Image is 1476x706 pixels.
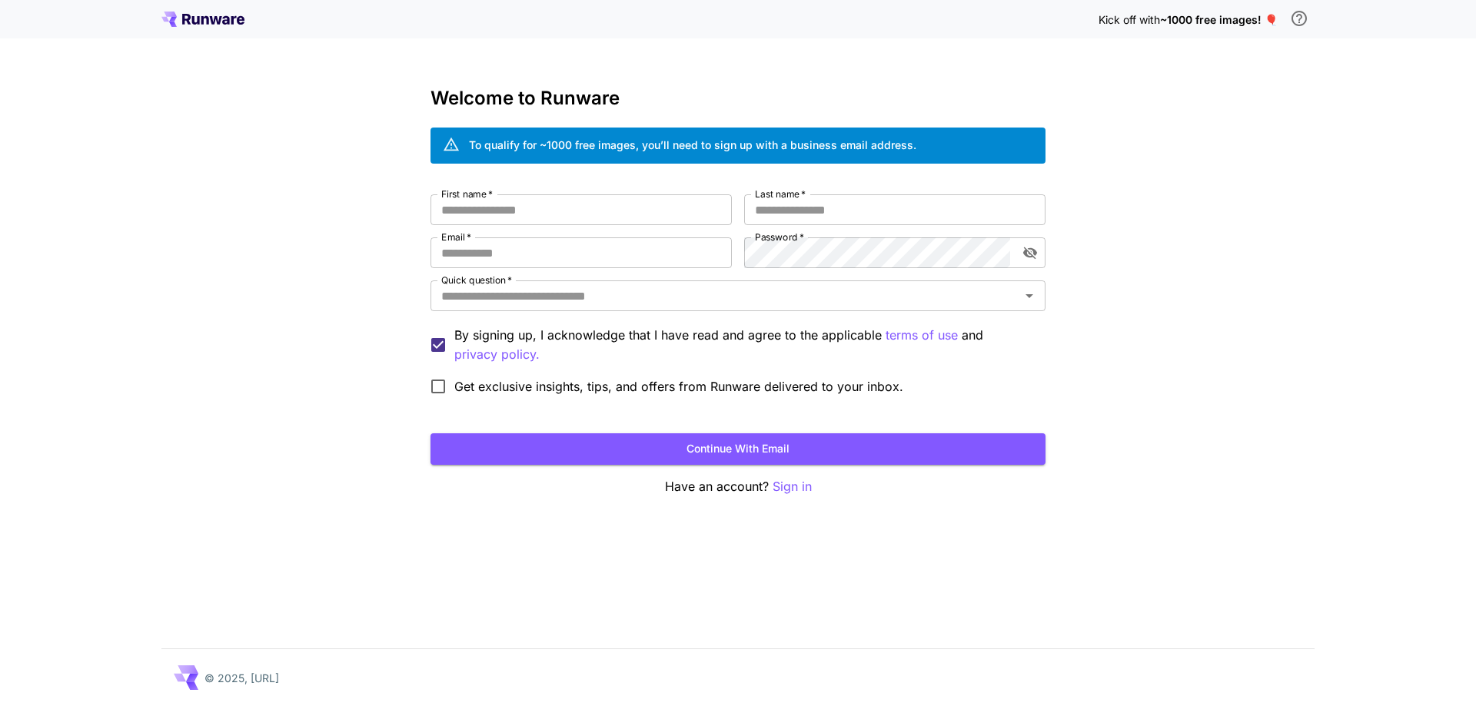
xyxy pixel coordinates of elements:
[454,326,1033,364] p: By signing up, I acknowledge that I have read and agree to the applicable and
[886,326,958,345] p: terms of use
[1019,285,1040,307] button: Open
[755,230,804,244] label: Password
[441,230,471,244] label: Email
[430,88,1045,109] h3: Welcome to Runware
[454,377,903,396] span: Get exclusive insights, tips, and offers from Runware delivered to your inbox.
[1284,3,1315,34] button: In order to qualify for free credit, you need to sign up with a business email address and click ...
[204,670,279,686] p: © 2025, [URL]
[430,477,1045,496] p: Have an account?
[454,345,540,364] button: By signing up, I acknowledge that I have read and agree to the applicable terms of use and
[441,187,493,201] label: First name
[430,433,1045,465] button: Continue with email
[441,273,512,287] label: Quick question
[1160,13,1278,26] span: ~1000 free images! 🎈
[1016,239,1044,267] button: toggle password visibility
[755,187,806,201] label: Last name
[454,345,540,364] p: privacy policy.
[886,326,958,345] button: By signing up, I acknowledge that I have read and agree to the applicable and privacy policy.
[1099,13,1160,26] span: Kick off with
[469,137,916,153] div: To qualify for ~1000 free images, you’ll need to sign up with a business email address.
[773,477,812,496] button: Sign in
